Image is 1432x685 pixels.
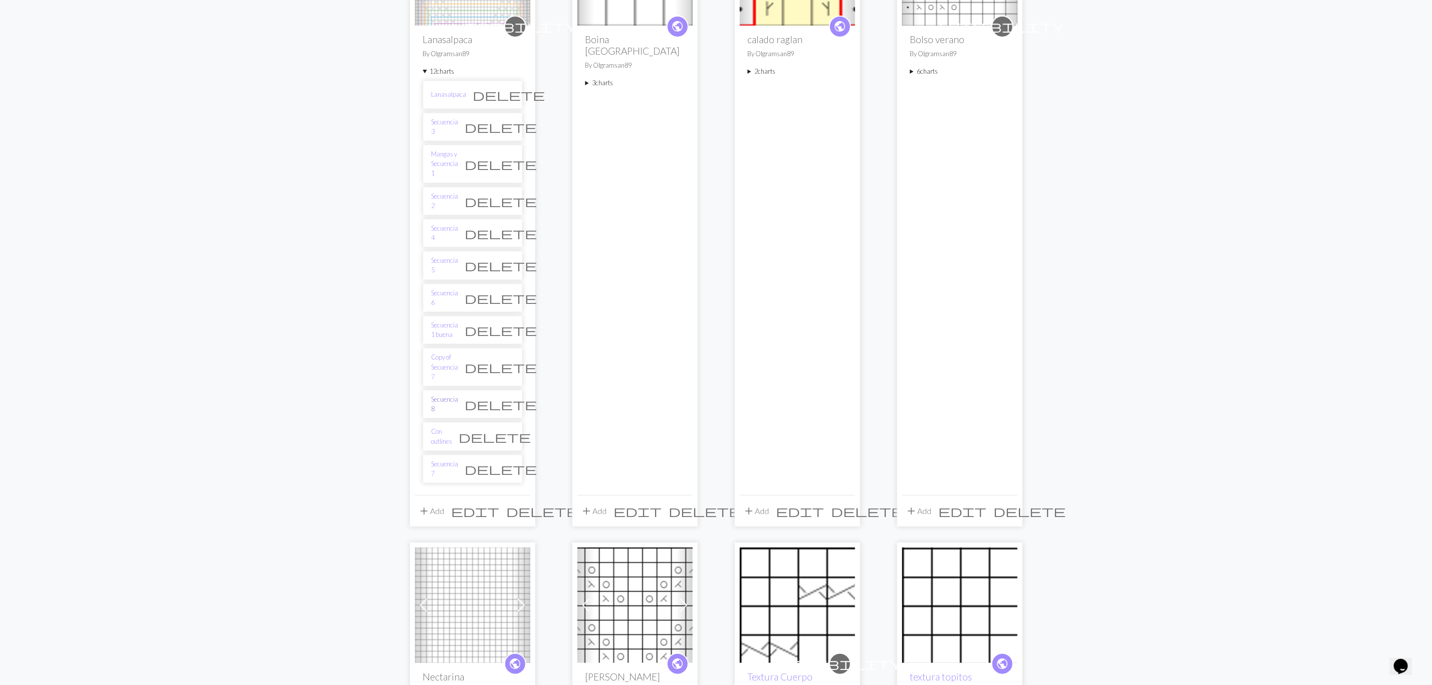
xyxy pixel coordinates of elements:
i: public [671,17,684,37]
span: delete [465,323,537,337]
a: Mangas y Secuencia 1 [432,149,459,179]
i: public [996,654,1008,674]
span: delete [832,504,904,518]
span: edit [452,504,500,518]
span: delete [465,120,537,134]
span: delete [465,397,537,411]
i: private [777,654,903,674]
summary: 6charts [910,67,1009,76]
a: textura topitos [902,599,1017,609]
span: delete [669,504,741,518]
a: Secuencia 2 [432,192,459,211]
a: Secuencia 6 [432,288,459,307]
button: Delete [828,501,907,521]
a: public [829,16,851,38]
a: Con outlines [432,427,453,446]
a: Textura Cuerpo [740,599,855,609]
a: Secuencia 7 [432,459,459,478]
iframe: chat widget [1390,645,1422,675]
h2: calado raglan [748,34,847,45]
span: add [419,504,431,518]
span: delete [507,504,579,518]
p: By Olgramsan89 [423,49,522,59]
button: Delete chart [453,427,538,446]
span: delete [994,504,1066,518]
a: Secuencia 5 [432,256,459,275]
i: private [453,17,578,37]
button: Delete chart [459,256,544,275]
button: Delete [990,501,1070,521]
span: delete [465,258,537,272]
a: Secuencia 3 [432,117,459,136]
span: add [906,504,918,518]
p: By Olgramsan89 [585,61,685,70]
p: By Olgramsan89 [748,49,847,59]
span: delete [465,360,537,374]
span: delete [473,88,545,102]
button: Edit [448,501,503,521]
span: add [743,504,755,518]
a: public [504,653,526,675]
button: Delete chart [459,459,544,478]
a: Secuencia 4 [432,224,459,243]
button: Add [740,501,773,521]
summary: 12charts [423,67,522,76]
a: textura topitos [910,671,972,682]
a: public [667,653,689,675]
span: visibility [940,19,1065,34]
span: delete [465,226,537,240]
h2: Bolso verano [910,34,1009,45]
a: Nectarina [415,599,530,609]
i: public [509,654,521,674]
button: Delete chart [459,395,544,414]
h2: Lanasalpaca [423,34,522,45]
img: Textura Cuerpo [740,548,855,663]
button: Delete chart [459,192,544,211]
button: Delete chart [459,224,544,243]
button: Delete chart [459,154,544,174]
span: edit [776,504,825,518]
h2: [PERSON_NAME] [585,671,685,682]
i: private [940,17,1065,37]
span: visibility [453,19,578,34]
span: edit [939,504,987,518]
a: Lanasalpaca [432,90,467,99]
button: Delete [503,501,582,521]
a: Textura Cuerpo [748,671,813,682]
button: Edit [935,501,990,521]
i: Edit [939,505,987,517]
button: Add [415,501,448,521]
span: add [581,504,593,518]
button: Delete chart [459,288,544,307]
span: public [509,656,521,671]
i: public [834,17,846,37]
span: public [671,19,684,34]
h2: Boina [GEOGRAPHIC_DATA] [585,34,685,57]
span: delete [465,291,537,305]
span: delete [465,462,537,476]
i: public [671,654,684,674]
img: Chaqueta Jara [577,548,693,663]
a: Copy of Secuencia 7 [432,353,459,382]
button: Delete chart [467,85,552,104]
summary: 3charts [585,78,685,88]
button: Delete chart [459,358,544,377]
span: delete [459,430,531,444]
p: By Olgramsan89 [910,49,1009,59]
button: Add [577,501,610,521]
button: Edit [610,501,666,521]
h2: Nectarina [423,671,522,682]
span: delete [465,194,537,208]
img: Nectarina [415,548,530,663]
span: edit [614,504,662,518]
span: public [996,656,1008,671]
a: Chaqueta Jara [577,599,693,609]
button: Delete chart [459,117,544,136]
button: Delete [666,501,745,521]
span: visibility [777,656,903,671]
button: Edit [773,501,828,521]
span: public [671,656,684,671]
a: Secuencia 1 buena [432,320,459,339]
span: public [834,19,846,34]
a: public [667,16,689,38]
